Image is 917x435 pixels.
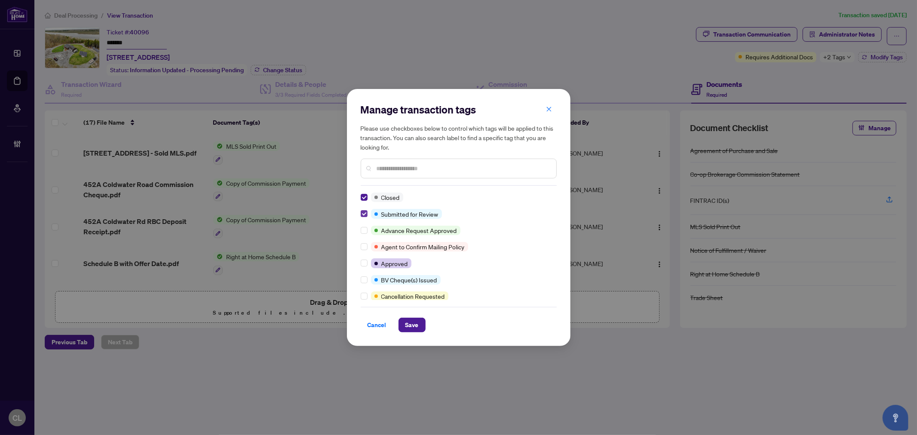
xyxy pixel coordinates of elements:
[883,405,908,431] button: Open asap
[381,291,445,301] span: Cancellation Requested
[361,103,557,116] h2: Manage transaction tags
[381,259,408,268] span: Approved
[361,123,557,152] h5: Please use checkboxes below to control which tags will be applied to this transaction. You can al...
[405,318,419,332] span: Save
[381,209,439,219] span: Submitted for Review
[368,318,386,332] span: Cancel
[381,275,437,285] span: BV Cheque(s) Issued
[381,193,400,202] span: Closed
[381,242,465,251] span: Agent to Confirm Mailing Policy
[546,106,552,112] span: close
[381,226,457,235] span: Advance Request Approved
[361,318,393,332] button: Cancel
[399,318,426,332] button: Save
